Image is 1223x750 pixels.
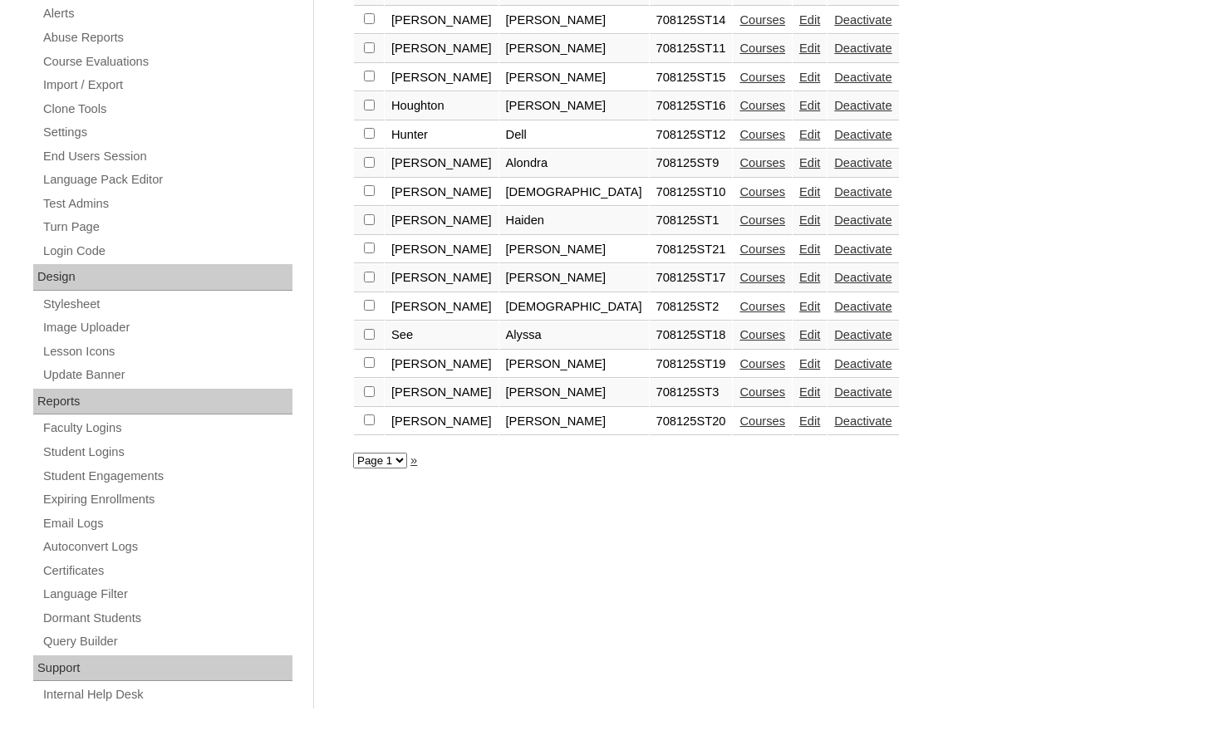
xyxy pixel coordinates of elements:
td: Dell [499,121,649,150]
td: 708125ST9 [650,150,733,178]
a: Courses [739,243,785,256]
a: Settings [42,122,292,143]
td: [PERSON_NAME] [385,408,499,436]
a: Deactivate [834,328,891,341]
td: [PERSON_NAME] [385,350,499,379]
td: [DEMOGRAPHIC_DATA] [499,293,649,321]
a: Deactivate [834,357,891,370]
a: Deactivate [834,99,891,112]
a: Edit [799,243,820,256]
td: 708125ST2 [650,293,733,321]
a: Deactivate [834,300,891,313]
a: Import / Export [42,75,292,96]
a: Deactivate [834,71,891,84]
a: Query Builder [42,631,292,652]
a: Edit [799,71,820,84]
a: Student Engagements [42,466,292,487]
a: Expiring Enrollments [42,489,292,510]
td: See [385,321,499,350]
a: Email Logs [42,513,292,534]
a: Lesson Icons [42,341,292,362]
a: Deactivate [834,156,891,169]
a: Edit [799,414,820,428]
a: Turn Page [42,217,292,238]
td: 708125ST21 [650,236,733,264]
a: Edit [799,213,820,227]
td: 708125ST18 [650,321,733,350]
a: Courses [739,357,785,370]
td: 708125ST3 [650,379,733,407]
td: [PERSON_NAME] [499,236,649,264]
a: Edit [799,271,820,284]
td: [PERSON_NAME] [385,207,499,235]
a: Edit [799,357,820,370]
a: Courses [739,414,785,428]
a: Deactivate [834,243,891,256]
td: [PERSON_NAME] [385,64,499,92]
a: Edit [799,328,820,341]
a: Faculty Logins [42,418,292,439]
a: Deactivate [834,271,891,284]
a: » [410,453,417,467]
a: Dormant Students [42,608,292,629]
a: Deactivate [834,185,891,199]
td: 708125ST14 [650,7,733,35]
td: [PERSON_NAME] [499,64,649,92]
a: Edit [799,385,820,399]
td: [PERSON_NAME] [385,179,499,207]
td: 708125ST10 [650,179,733,207]
a: Courses [739,185,785,199]
a: Courses [739,271,785,284]
a: End Users Session [42,146,292,167]
a: Image Uploader [42,317,292,338]
td: 708125ST17 [650,264,733,292]
td: Houghton [385,92,499,120]
a: Deactivate [834,42,891,55]
div: Reports [33,389,292,415]
td: 708125ST12 [650,121,733,150]
td: [PERSON_NAME] [499,379,649,407]
td: [PERSON_NAME] [499,92,649,120]
a: Courses [739,71,785,84]
a: Deactivate [834,385,891,399]
a: Update Banner [42,365,292,385]
a: Edit [799,42,820,55]
td: [PERSON_NAME] [385,264,499,292]
td: [PERSON_NAME] [385,236,499,264]
td: 708125ST20 [650,408,733,436]
a: Deactivate [834,128,891,141]
a: Student Logins [42,442,292,463]
td: [PERSON_NAME] [385,379,499,407]
td: [PERSON_NAME] [385,7,499,35]
td: Haiden [499,207,649,235]
td: Alyssa [499,321,649,350]
td: Alondra [499,150,649,178]
a: Certificates [42,561,292,581]
td: [PERSON_NAME] [499,408,649,436]
a: Edit [799,185,820,199]
a: Courses [739,156,785,169]
div: Support [33,655,292,682]
a: Courses [739,328,785,341]
td: 708125ST11 [650,35,733,63]
a: Clone Tools [42,99,292,120]
td: 708125ST19 [650,350,733,379]
a: Edit [799,156,820,169]
a: Language Pack Editor [42,169,292,190]
a: Autoconvert Logs [42,537,292,557]
td: 708125ST16 [650,92,733,120]
a: Edit [799,128,820,141]
a: Edit [799,99,820,112]
td: [PERSON_NAME] [385,35,499,63]
td: [PERSON_NAME] [385,150,499,178]
td: Hunter [385,121,499,150]
a: Courses [739,300,785,313]
a: Language Filter [42,584,292,605]
a: Courses [739,128,785,141]
td: 708125ST1 [650,207,733,235]
td: [PERSON_NAME] [499,264,649,292]
a: Edit [799,300,820,313]
td: [PERSON_NAME] [385,293,499,321]
a: Stylesheet [42,294,292,315]
td: [PERSON_NAME] [499,7,649,35]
